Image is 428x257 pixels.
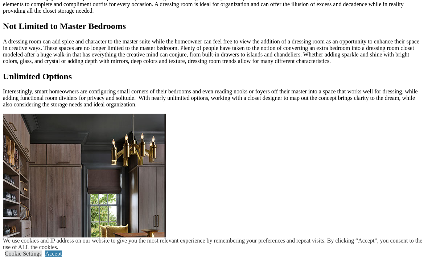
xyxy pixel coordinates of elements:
p: A dressing room can add spice and character to the master suite while the homeowner can feel free... [3,38,425,64]
p: Interestingly, smart homeowners are configuring small corners of their bedrooms and even reading ... [3,88,425,108]
a: Cookie Settings [5,250,42,257]
h2: Unlimited Options [3,72,425,81]
h2: Not Limited to Master Bedrooms [3,21,425,31]
a: Accept [45,250,62,257]
div: We use cookies and IP address on our website to give you the most relevant experience by remember... [3,237,428,250]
